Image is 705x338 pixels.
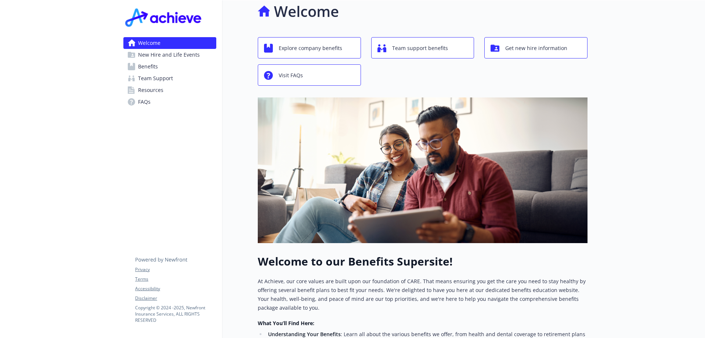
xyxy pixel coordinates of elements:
[123,72,216,84] a: Team Support
[392,41,448,55] span: Team support benefits
[123,37,216,49] a: Welcome
[138,72,173,84] span: Team Support
[138,84,163,96] span: Resources
[135,295,216,302] a: Disclaimer
[371,37,474,58] button: Team support benefits
[135,276,216,282] a: Terms
[135,305,216,323] p: Copyright © 2024 - 2025 , Newfront Insurance Services, ALL RIGHTS RESERVED
[258,320,314,327] strong: What You’ll Find Here:
[258,277,587,312] p: At Achieve, our core values are built upon our foundation of CARE. That means ensuring you get th...
[123,49,216,61] a: New Hire and Life Events
[135,285,216,292] a: Accessibility
[505,41,567,55] span: Get new hire information
[123,84,216,96] a: Resources
[135,266,216,273] a: Privacy
[258,64,361,86] button: Visit FAQs
[484,37,587,58] button: Get new hire information
[138,49,200,61] span: New Hire and Life Events
[279,68,303,82] span: Visit FAQs
[138,96,151,108] span: FAQs
[258,97,587,243] img: overview page banner
[138,61,158,72] span: Benefits
[123,61,216,72] a: Benefits
[274,0,339,22] h1: Welcome
[279,41,342,55] span: Explore company benefits
[123,96,216,108] a: FAQs
[268,331,341,338] strong: Understanding Your Benefits
[258,37,361,58] button: Explore company benefits
[138,37,160,49] span: Welcome
[258,255,587,268] h1: Welcome to our Benefits Supersite!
